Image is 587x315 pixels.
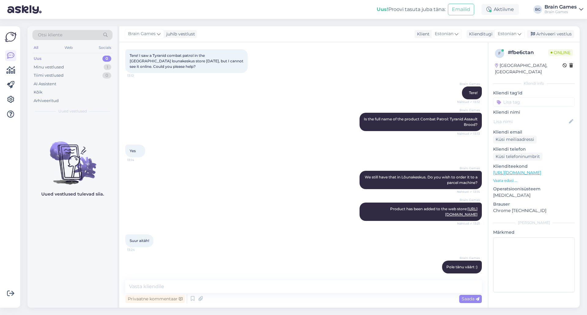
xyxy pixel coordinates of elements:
[493,207,575,214] p: Chrome [TECHNICAL_ID]
[457,274,480,278] span: 13:24
[125,295,185,303] div: Privaatne kommentaar
[457,221,480,226] span: Nähtud ✓ 13:21
[462,296,479,302] span: Saada
[58,108,87,114] span: Uued vestlused
[164,31,195,37] div: juhib vestlust
[493,192,575,199] p: [MEDICAL_DATA]
[493,118,568,125] input: Lisa nimi
[493,178,575,183] p: Vaata edasi ...
[5,31,17,43] img: Askly Logo
[457,131,480,136] span: Nähtud ✓ 13:13
[130,238,149,243] span: Suur aitäh!
[493,81,575,86] div: Kliendi info
[377,6,445,13] div: Proovi tasuta juba täna:
[545,5,583,14] a: Brain GamesBrain Games
[457,198,480,202] span: Brain Games
[32,44,39,52] div: All
[493,229,575,236] p: Märkmed
[390,207,478,217] span: Product has been added to the web store:
[34,81,56,87] div: AI Assistent
[28,130,117,185] img: No chats
[493,135,537,144] div: Küsi meiliaadressi
[482,4,519,15] div: Aktiivne
[34,56,42,62] div: Uus
[127,73,150,78] span: 13:12
[527,30,574,38] div: Arhiveeri vestlus
[127,158,150,162] span: 13:14
[457,82,480,86] span: Brain Games
[34,89,42,95] div: Kõik
[365,175,478,185] span: We still have that in Lõunakeskus. Do you wish to order it to a parcel machine?
[498,31,516,37] span: Estonian
[493,220,575,225] div: [PERSON_NAME]
[457,108,480,112] span: Brain Games
[128,31,156,37] span: Brain Games
[533,5,542,14] div: BG
[377,6,388,12] b: Uus!
[457,189,480,194] span: Nähtud ✓ 13:14
[127,247,150,252] span: 13:24
[104,64,111,70] div: 1
[130,148,136,153] span: Yes
[34,72,64,79] div: Tiimi vestlused
[508,49,548,56] div: # fbe6ctan
[548,49,573,56] span: Online
[34,64,64,70] div: Minu vestlused
[493,170,541,175] a: [URL][DOMAIN_NAME]
[130,53,244,69] span: Tere! I saw a Tyranid combat patrol in the [GEOGRAPHIC_DATA] lounakeskus store [DATE], but I cann...
[448,4,474,15] button: Emailid
[102,72,111,79] div: 0
[493,186,575,192] p: Operatsioonisüsteem
[457,256,480,260] span: Brain Games
[545,5,577,9] div: Brain Games
[457,166,480,170] span: Brain Games
[493,129,575,135] p: Kliendi email
[34,98,59,104] div: Arhiveeritud
[493,90,575,96] p: Kliendi tag'id
[493,109,575,115] p: Kliendi nimi
[446,265,478,269] span: Pole tänu väärt :)
[493,97,575,107] input: Lisa tag
[457,100,480,104] span: Nähtud ✓ 13:12
[493,146,575,152] p: Kliendi telefon
[41,191,104,197] p: Uued vestlused tulevad siia.
[435,31,453,37] span: Estonian
[102,56,111,62] div: 0
[493,152,542,161] div: Küsi telefoninumbrit
[495,62,563,75] div: [GEOGRAPHIC_DATA], [GEOGRAPHIC_DATA]
[493,201,575,207] p: Brauser
[469,90,478,95] span: Tere!
[63,44,74,52] div: Web
[415,31,430,37] div: Klient
[545,9,577,14] div: Brain Games
[38,32,62,38] span: Otsi kliente
[467,31,493,37] div: Klienditugi
[493,163,575,170] p: Klienditeekond
[498,51,501,56] span: f
[364,117,478,127] span: Is the full name of the product Combat Patrol: Tyranid Assault Brood?
[98,44,113,52] div: Socials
